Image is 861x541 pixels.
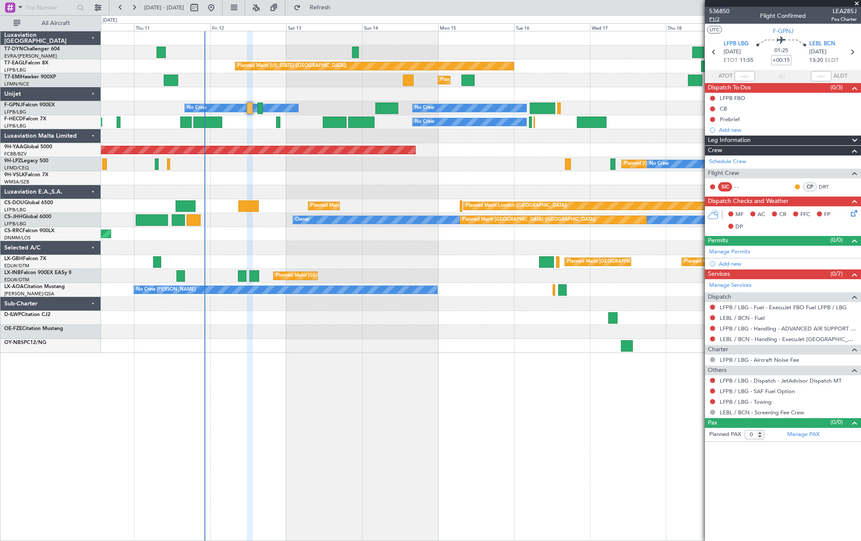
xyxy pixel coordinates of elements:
span: ETOT [724,56,738,65]
div: No Crew [PERSON_NAME] [136,283,196,296]
span: T7-EAGL [4,61,25,66]
a: EDLW/DTM [4,263,29,269]
a: LX-INBFalcon 900EX EASy II [4,270,71,275]
a: F-GPNJFalcon 900EX [4,103,55,108]
span: FP [824,211,830,219]
a: LFPB / LBG - SAF Fuel Option [720,388,795,395]
div: Mon 15 [438,23,514,31]
a: LFMN/NCE [4,81,29,87]
span: LEA285J [831,7,857,16]
div: Wed 17 [590,23,666,31]
div: Planned Maint [GEOGRAPHIC_DATA] [440,74,521,86]
div: Planned Maint [GEOGRAPHIC_DATA] ([GEOGRAPHIC_DATA]) [567,255,701,268]
div: No Crew [649,158,669,170]
span: CS-JHH [4,214,22,219]
span: 01:25 [774,47,788,55]
a: Manage PAX [787,430,819,439]
span: 13:20 [809,56,823,65]
input: --:-- [735,71,755,81]
a: D-ILWPCitation CJ2 [4,312,50,317]
span: LX-INB [4,270,21,275]
span: F-HECD [4,117,23,122]
div: Tue 16 [514,23,590,31]
a: OE-FZECitation Mustang [4,326,63,331]
a: CS-RRCFalcon 900LX [4,228,54,233]
a: WMSA/SZB [4,179,29,185]
a: LX-AOACitation Mustang [4,284,65,289]
span: 9H-LPZ [4,158,21,164]
span: (0/3) [830,83,843,92]
span: OE-FZE [4,326,22,331]
a: FCBB/BZV [4,151,27,157]
input: Trip Number [26,1,75,14]
a: Manage Services [709,281,752,290]
span: T7-DYN [4,47,23,52]
span: LX-AOA [4,284,24,289]
a: EVRA/[PERSON_NAME] [4,53,57,59]
span: Dispatch [708,292,731,302]
span: 11:55 [740,56,753,65]
span: ELDT [825,56,839,65]
span: AC [758,211,765,219]
span: Pax [708,418,717,428]
span: Others [708,366,727,375]
div: Thu 18 [666,23,742,31]
span: Dispatch Checks and Weather [708,197,788,206]
div: LFPB FBO [720,94,745,102]
span: CS-DOU [4,200,24,205]
a: LFPB/LBG [4,207,26,213]
a: T7-DYNChallenger 604 [4,47,60,52]
a: LEBL / BCN - Screening Fee Crew [720,409,804,416]
div: Planned Maint London ([GEOGRAPHIC_DATA]) [466,200,567,212]
a: CS-DOUGlobal 6500 [4,200,53,205]
a: LFPB/LBG [4,67,26,73]
a: 9H-LPZLegacy 500 [4,158,48,164]
a: OY-NBSPC12/NG [4,340,46,345]
div: Flight Confirmed [760,11,806,20]
button: All Aircraft [9,17,92,30]
span: 9H-VSLK [4,172,25,178]
div: Sun 14 [362,23,438,31]
div: [DATE] [103,17,117,24]
span: All Aircraft [22,20,89,26]
div: Planned Maint Nurnberg [684,255,737,268]
a: EDLW/DTM [4,277,29,283]
a: LFPB / LBG - Fuel - ExecuJet FBO Fuel LFPB / LBG [720,304,847,311]
span: Flight Crew [708,169,739,178]
span: (0/0) [830,236,843,244]
a: DNMM/LOS [4,235,31,241]
span: [DATE] [809,48,827,56]
a: F-HECDFalcon 7X [4,117,46,122]
div: Planned [GEOGRAPHIC_DATA] ([GEOGRAPHIC_DATA]) [624,158,744,170]
div: Owner [295,214,310,226]
div: No Crew [415,116,434,128]
span: F-GPNJ [773,27,794,36]
a: 9H-VSLKFalcon 7X [4,172,48,178]
div: Prebrief [720,116,740,123]
a: LFMD/CEQ [4,165,29,171]
button: Refresh [290,1,341,14]
a: T7-EAGLFalcon 8X [4,61,48,66]
div: Add new [719,126,857,133]
span: Charter [708,345,728,355]
span: 536850 [709,7,730,16]
a: LEBL / BCN - Fuel [720,314,765,322]
span: MF [735,211,744,219]
a: DRT [819,183,838,191]
span: Refresh [302,5,338,11]
span: [DATE] - [DATE] [144,4,184,11]
span: ALDT [833,72,847,80]
a: LFPB/LBG [4,221,26,227]
div: Add new [719,260,857,267]
a: LFPB / LBG - Towing [720,398,772,405]
a: LFPB / LBG - Dispatch - JetAdvisor Dispatch MT [720,377,841,384]
span: (0/7) [830,269,843,278]
a: CS-JHHGlobal 6000 [4,214,51,219]
span: Pos Charter [831,16,857,23]
div: CB [720,105,727,112]
span: Leg Information [708,136,751,145]
span: LEBL BCN [809,40,835,48]
span: Services [708,269,730,279]
a: LX-GBHFalcon 7X [4,256,46,261]
span: (0/0) [830,418,843,427]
